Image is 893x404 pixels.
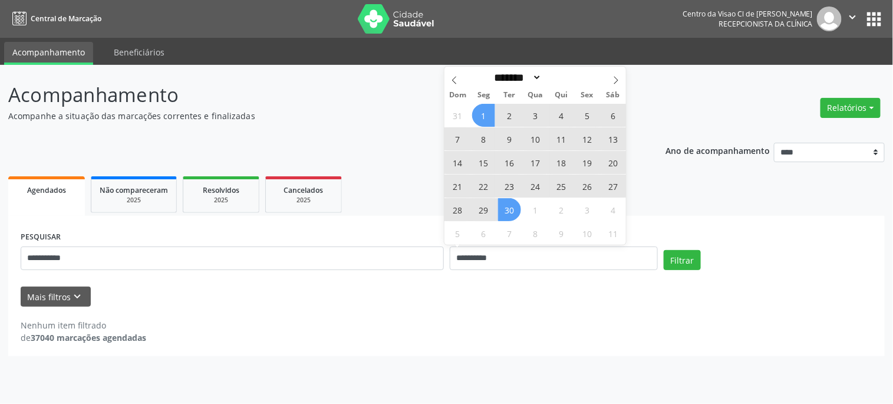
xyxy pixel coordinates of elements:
[600,91,626,99] span: Sáb
[470,91,496,99] span: Seg
[602,175,625,198] span: Setembro 27, 2025
[21,319,146,331] div: Nenhum item filtrado
[550,104,573,127] span: Setembro 4, 2025
[602,222,625,245] span: Outubro 11, 2025
[446,127,469,150] span: Setembro 7, 2025
[27,185,66,195] span: Agendados
[602,198,625,221] span: Outubro 4, 2025
[524,104,547,127] span: Setembro 3, 2025
[284,185,324,195] span: Cancelados
[576,222,599,245] span: Outubro 10, 2025
[106,42,173,63] a: Beneficiários
[446,104,469,127] span: Agosto 31, 2025
[71,290,84,303] i: keyboard_arrow_down
[498,198,521,221] span: Setembro 30, 2025
[472,222,495,245] span: Outubro 6, 2025
[498,222,521,245] span: Outubro 7, 2025
[524,127,547,150] span: Setembro 10, 2025
[498,104,521,127] span: Setembro 2, 2025
[548,91,574,99] span: Qui
[203,185,239,195] span: Resolvidos
[846,11,859,24] i: 
[524,151,547,174] span: Setembro 17, 2025
[100,196,168,205] div: 2025
[522,91,548,99] span: Qua
[446,175,469,198] span: Setembro 21, 2025
[31,14,101,24] span: Central de Marcação
[498,175,521,198] span: Setembro 23, 2025
[524,222,547,245] span: Outubro 8, 2025
[4,42,93,65] a: Acompanhamento
[446,198,469,221] span: Setembro 28, 2025
[542,71,581,84] input: Year
[842,6,864,31] button: 
[820,98,881,118] button: Relatórios
[683,9,813,19] div: Centro da Visao Cl de [PERSON_NAME]
[602,151,625,174] span: Setembro 20, 2025
[602,127,625,150] span: Setembro 13, 2025
[31,332,146,343] strong: 37040 marcações agendadas
[446,222,469,245] span: Outubro 5, 2025
[192,196,251,205] div: 2025
[472,198,495,221] span: Setembro 29, 2025
[719,19,813,29] span: Recepcionista da clínica
[602,104,625,127] span: Setembro 6, 2025
[100,185,168,195] span: Não compareceram
[550,151,573,174] span: Setembro 18, 2025
[498,127,521,150] span: Setembro 9, 2025
[524,198,547,221] span: Outubro 1, 2025
[498,151,521,174] span: Setembro 16, 2025
[524,175,547,198] span: Setembro 24, 2025
[550,198,573,221] span: Outubro 2, 2025
[472,104,495,127] span: Setembro 1, 2025
[446,151,469,174] span: Setembro 14, 2025
[21,228,61,247] label: PESQUISAR
[665,143,770,157] p: Ano de acompanhamento
[576,151,599,174] span: Setembro 19, 2025
[8,110,622,122] p: Acompanhe a situação das marcações correntes e finalizadas
[576,104,599,127] span: Setembro 5, 2025
[472,151,495,174] span: Setembro 15, 2025
[817,6,842,31] img: img
[864,9,885,29] button: apps
[550,127,573,150] span: Setembro 11, 2025
[550,222,573,245] span: Outubro 9, 2025
[274,196,333,205] div: 2025
[21,287,91,307] button: Mais filtroskeyboard_arrow_down
[490,71,542,84] select: Month
[576,198,599,221] span: Outubro 3, 2025
[21,331,146,344] div: de
[472,175,495,198] span: Setembro 22, 2025
[574,91,600,99] span: Sex
[496,91,522,99] span: Ter
[576,175,599,198] span: Setembro 26, 2025
[550,175,573,198] span: Setembro 25, 2025
[472,127,495,150] span: Setembro 8, 2025
[8,9,101,28] a: Central de Marcação
[664,250,701,270] button: Filtrar
[444,91,470,99] span: Dom
[8,80,622,110] p: Acompanhamento
[576,127,599,150] span: Setembro 12, 2025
